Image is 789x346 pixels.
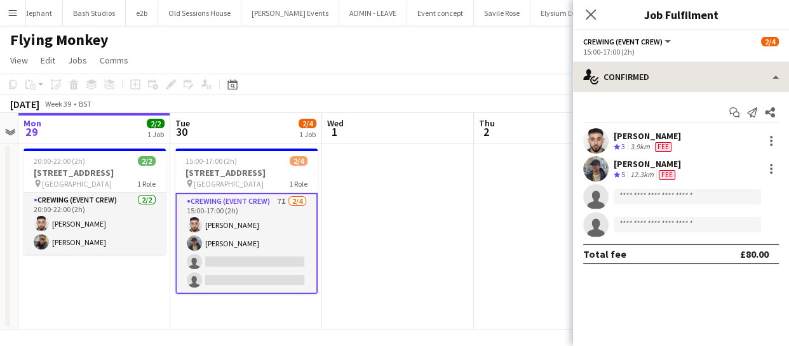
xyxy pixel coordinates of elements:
[583,37,673,46] button: Crewing (Event Crew)
[474,1,530,25] button: Savile Rose
[479,117,495,129] span: Thu
[79,99,91,109] div: BST
[158,1,241,25] button: Old Sessions House
[41,55,55,66] span: Edit
[10,30,109,50] h1: Flying Monkey
[583,248,626,260] div: Total fee
[36,52,60,69] a: Edit
[95,52,133,69] a: Comms
[175,117,190,129] span: Tue
[147,119,165,128] span: 2/2
[10,55,28,66] span: View
[126,1,158,25] button: e2b
[24,167,166,178] h3: [STREET_ADDRESS]
[621,142,625,151] span: 3
[299,130,316,139] div: 1 Job
[325,124,344,139] span: 1
[327,117,344,129] span: Wed
[407,1,474,25] button: Event concept
[5,52,33,69] a: View
[42,179,112,189] span: [GEOGRAPHIC_DATA]
[659,170,675,180] span: Fee
[137,179,156,189] span: 1 Role
[194,179,264,189] span: [GEOGRAPHIC_DATA]
[614,158,681,170] div: [PERSON_NAME]
[63,1,126,25] button: Bash Studios
[761,37,779,46] span: 2/4
[175,167,318,178] h3: [STREET_ADDRESS]
[175,149,318,294] app-job-card: 15:00-17:00 (2h)2/4[STREET_ADDRESS] [GEOGRAPHIC_DATA]1 RoleCrewing (Event Crew)7I2/415:00-17:00 (...
[621,170,625,179] span: 5
[42,99,74,109] span: Week 39
[339,1,407,25] button: ADMIN - LEAVE
[583,47,779,57] div: 15:00-17:00 (2h)
[24,149,166,255] app-job-card: 20:00-22:00 (2h)2/2[STREET_ADDRESS] [GEOGRAPHIC_DATA]1 RoleCrewing (Event Crew)2/220:00-22:00 (2h...
[299,119,316,128] span: 2/4
[530,1,628,25] button: Elysium Event Planning
[740,248,769,260] div: £80.00
[477,124,495,139] span: 2
[573,6,789,23] h3: Job Fulfilment
[175,193,318,294] app-card-role: Crewing (Event Crew)7I2/415:00-17:00 (2h)[PERSON_NAME][PERSON_NAME]
[290,156,307,166] span: 2/4
[573,62,789,92] div: Confirmed
[10,98,39,110] div: [DATE]
[138,156,156,166] span: 2/2
[656,170,678,180] div: Crew has different fees then in role
[100,55,128,66] span: Comms
[24,117,41,129] span: Mon
[655,142,671,152] span: Fee
[22,124,41,139] span: 29
[34,156,85,166] span: 20:00-22:00 (2h)
[628,142,652,152] div: 3.9km
[583,37,663,46] span: Crewing (Event Crew)
[289,179,307,189] span: 1 Role
[173,124,190,139] span: 30
[628,170,656,180] div: 12.3km
[68,55,87,66] span: Jobs
[147,130,164,139] div: 1 Job
[614,130,681,142] div: [PERSON_NAME]
[24,193,166,255] app-card-role: Crewing (Event Crew)2/220:00-22:00 (2h)[PERSON_NAME][PERSON_NAME]
[63,52,92,69] a: Jobs
[652,142,674,152] div: Crew has different fees then in role
[185,156,237,166] span: 15:00-17:00 (2h)
[241,1,339,25] button: [PERSON_NAME] Events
